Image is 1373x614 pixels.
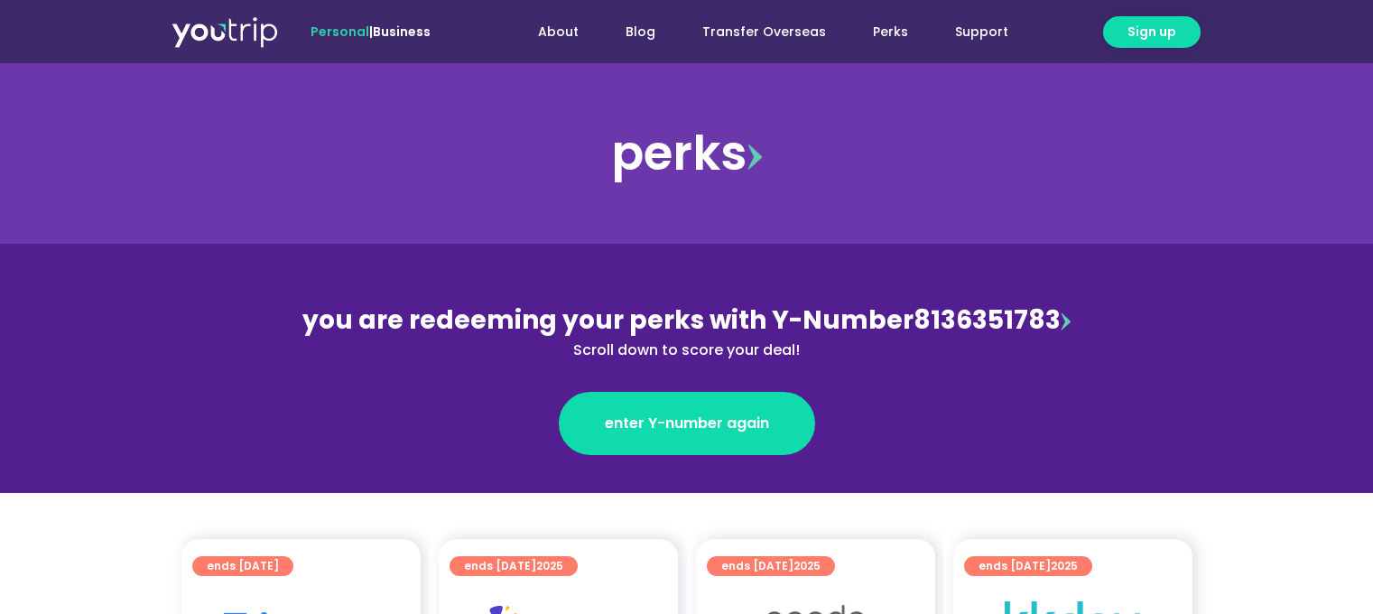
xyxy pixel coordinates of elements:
[707,556,835,576] a: ends [DATE]2025
[1103,16,1201,48] a: Sign up
[464,556,563,576] span: ends [DATE]
[979,556,1078,576] span: ends [DATE]
[964,556,1092,576] a: ends [DATE]2025
[605,413,769,434] span: enter Y-number again
[311,23,369,41] span: Personal
[1127,23,1176,42] span: Sign up
[932,15,1032,49] a: Support
[295,340,1079,361] div: Scroll down to score your deal!
[311,23,431,41] span: |
[849,15,932,49] a: Perks
[559,392,815,455] a: enter Y-number again
[602,15,679,49] a: Blog
[793,558,821,573] span: 2025
[679,15,849,49] a: Transfer Overseas
[1051,558,1078,573] span: 2025
[302,302,914,338] span: you are redeeming your perks with Y-Number
[721,556,821,576] span: ends [DATE]
[536,558,563,573] span: 2025
[515,15,602,49] a: About
[295,302,1079,361] div: 8136351783
[192,556,293,576] a: ends [DATE]
[450,556,578,576] a: ends [DATE]2025
[479,15,1032,49] nav: Menu
[373,23,431,41] a: Business
[207,556,279,576] span: ends [DATE]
